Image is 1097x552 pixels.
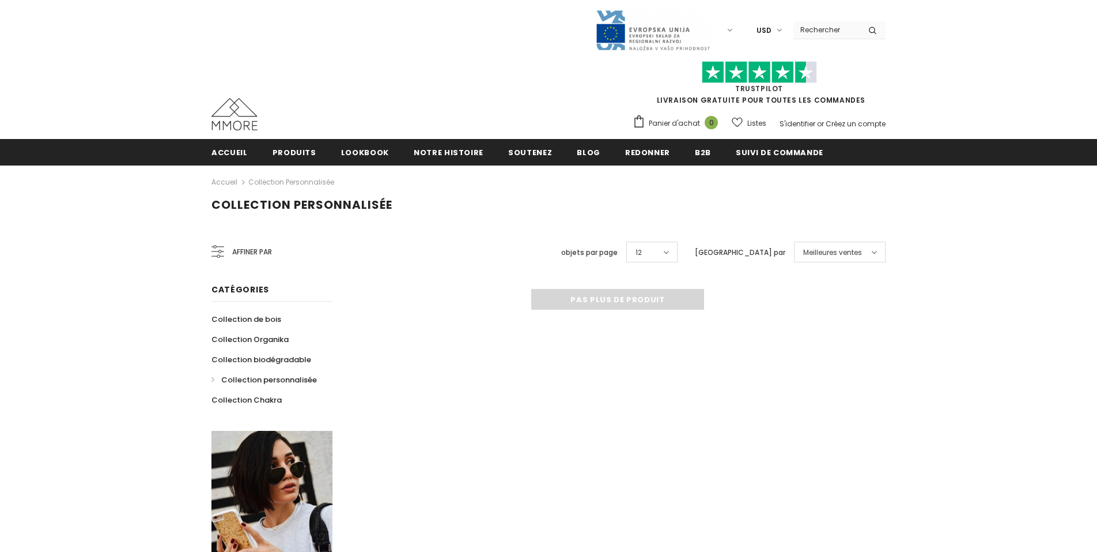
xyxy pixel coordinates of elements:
span: Produits [273,147,316,158]
span: LIVRAISON GRATUITE POUR TOUTES LES COMMANDES [633,66,886,105]
input: Search Site [793,21,860,38]
a: Collection de bois [211,309,281,329]
a: Produits [273,139,316,165]
a: Créez un compte [826,119,886,129]
span: Redonner [625,147,670,158]
span: Affiner par [232,246,272,258]
a: Lookbook [341,139,389,165]
span: Collection Chakra [211,395,282,405]
a: Accueil [211,139,248,165]
span: Catégories [211,284,269,295]
span: Blog [577,147,600,158]
a: Javni Razpis [595,25,710,35]
a: Collection Chakra [211,390,282,410]
a: Notre histoire [414,139,483,165]
a: B2B [695,139,711,165]
span: 12 [635,247,642,258]
span: Collection personnalisée [221,374,317,385]
a: Panier d'achat 0 [633,115,724,132]
a: Accueil [211,175,237,189]
a: S'identifier [780,119,815,129]
a: Collection Organika [211,329,289,350]
span: Suivi de commande [736,147,823,158]
span: Collection Organika [211,334,289,345]
label: objets par page [561,247,618,258]
span: Listes [747,118,766,129]
a: TrustPilot [735,84,783,93]
span: or [817,119,824,129]
a: Blog [577,139,600,165]
span: Accueil [211,147,248,158]
a: Collection personnalisée [248,177,334,187]
span: Panier d'achat [649,118,700,129]
a: soutenez [508,139,552,165]
img: Cas MMORE [211,98,258,130]
img: Javni Razpis [595,9,710,51]
span: Collection personnalisée [211,197,392,213]
span: Collection de bois [211,314,281,325]
span: 0 [705,116,718,129]
span: Collection biodégradable [211,354,311,365]
span: soutenez [508,147,552,158]
a: Suivi de commande [736,139,823,165]
img: Faites confiance aux étoiles pilotes [702,61,817,84]
label: [GEOGRAPHIC_DATA] par [695,247,785,258]
span: B2B [695,147,711,158]
span: Notre histoire [414,147,483,158]
a: Redonner [625,139,670,165]
span: USD [756,25,771,36]
span: Meilleures ventes [803,247,862,258]
span: Lookbook [341,147,389,158]
a: Listes [732,113,766,133]
a: Collection personnalisée [211,370,317,390]
a: Collection biodégradable [211,350,311,370]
